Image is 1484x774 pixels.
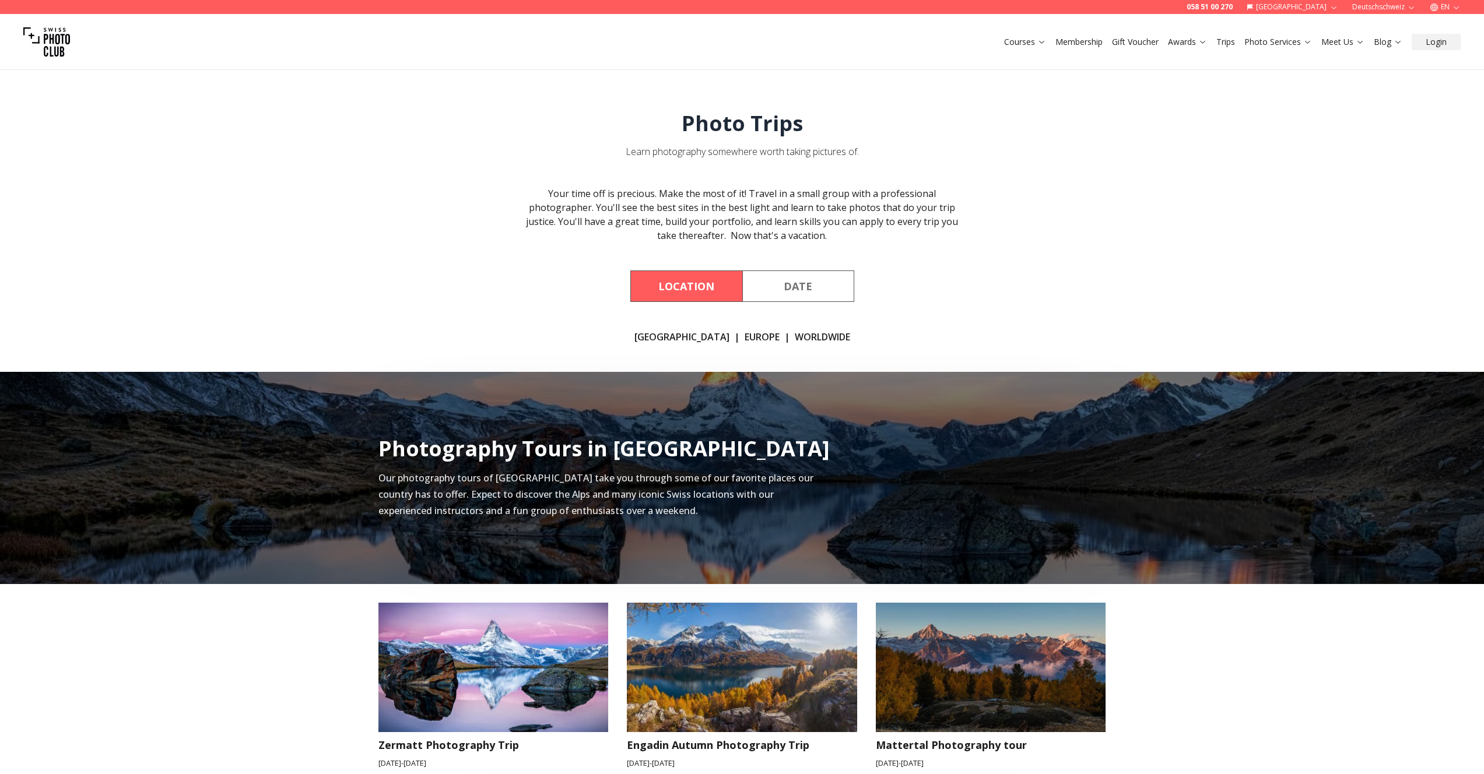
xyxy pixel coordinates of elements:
span: Our photography tours of [GEOGRAPHIC_DATA] take you through some of our favorite places our count... [378,472,813,517]
button: Courses [999,34,1051,50]
button: Awards [1163,34,1212,50]
a: Photo Services [1244,36,1312,48]
a: Awards [1168,36,1207,48]
a: Membership [1055,36,1103,48]
button: Meet Us [1317,34,1369,50]
h2: Photography Tours in [GEOGRAPHIC_DATA] [378,437,830,460]
button: By Date [742,270,854,302]
img: Swiss photo club [23,19,70,65]
small: [DATE] - [DATE] [627,758,857,769]
a: 058 51 00 270 [1187,2,1233,12]
button: Membership [1051,34,1107,50]
a: Blog [1374,36,1402,48]
a: Zermatt Photography TripZermatt Photography Trip[DATE]-[DATE] [378,603,609,769]
button: Photo Services [1240,34,1317,50]
div: Learn photography somewhere worth taking pictures of. [626,145,859,159]
button: By Location [630,270,742,302]
button: Gift Voucher [1107,34,1163,50]
div: Your time off is precious. Make the most of it! Travel in a small group with a professional photo... [518,187,966,242]
div: Course filter [630,270,854,302]
h3: Zermatt Photography Trip [378,737,609,753]
a: Worldwide [795,330,850,344]
button: Login [1412,34,1461,50]
a: Trips [1216,36,1235,48]
img: Zermatt Photography Trip [367,596,620,738]
a: Engadin Autumn Photography TripEngadin Autumn Photography Trip[DATE]-[DATE] [627,603,857,769]
div: | | [634,330,850,344]
small: [DATE] - [DATE] [876,758,1106,769]
a: [GEOGRAPHIC_DATA] [634,330,729,344]
img: Mattertal Photography tour [864,596,1117,738]
a: Meet Us [1321,36,1364,48]
h1: Photo Trips [682,112,803,135]
small: [DATE] - [DATE] [378,758,609,769]
h3: Engadin Autumn Photography Trip [627,737,857,753]
h3: Mattertal Photography tour [876,737,1106,753]
button: Trips [1212,34,1240,50]
button: Blog [1369,34,1407,50]
a: Mattertal Photography tourMattertal Photography tour[DATE]-[DATE] [876,603,1106,769]
a: Europe [745,330,780,344]
a: Gift Voucher [1112,36,1159,48]
a: Courses [1004,36,1046,48]
img: Engadin Autumn Photography Trip [615,596,868,738]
